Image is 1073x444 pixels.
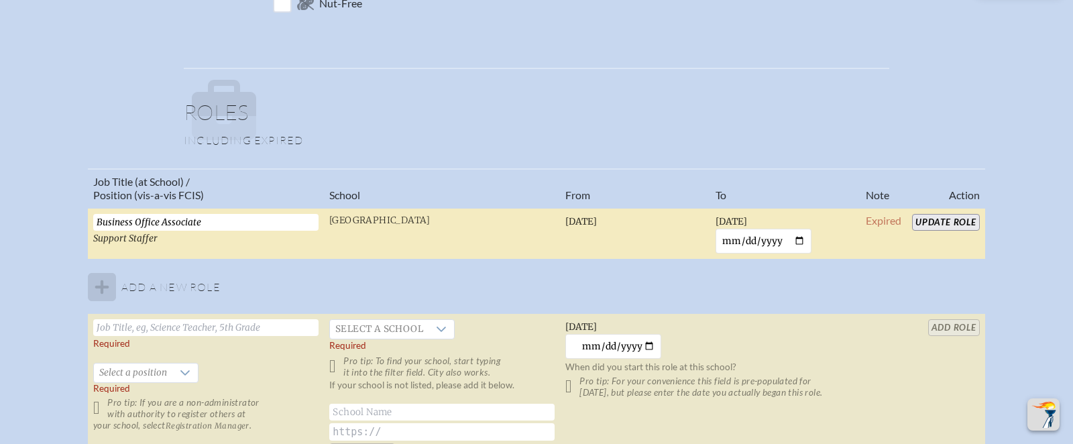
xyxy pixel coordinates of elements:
th: Note [860,169,907,208]
th: Job Title (at School) / Position (vis-a-vis FCIS) [88,169,324,208]
input: School Name [329,404,555,421]
p: Pro tip: For your convenience this field is pre-populated for [DATE], but please enter the date y... [565,376,855,398]
th: From [560,169,710,208]
span: Select a position [94,364,172,382]
span: Expired [866,214,901,227]
span: [DATE] [565,216,597,227]
label: Required [93,338,130,349]
span: Required [93,383,130,394]
span: [GEOGRAPHIC_DATA] [329,215,431,226]
p: Including expired [184,133,889,147]
label: If your school is not listed, please add it below. [329,380,514,402]
input: Eg, Science Teacher, 5th Grade [93,214,319,231]
th: School [324,169,560,208]
span: Select a school [330,320,429,339]
th: To [710,169,860,208]
img: To the top [1030,401,1057,428]
p: When did you start this role at this school? [565,362,855,373]
input: https:// [329,423,555,441]
span: Registration Manager [166,421,249,431]
button: Scroll Top [1027,398,1060,431]
span: [DATE] [565,321,597,333]
th: Action [907,169,985,208]
h1: Roles [184,101,889,133]
span: [DATE] [716,216,747,227]
p: Pro tip: To find your school, start typing it into the filter field. City also works. [329,355,555,378]
p: Pro tip: If you are a non-administrator with authority to register others at your school, select . [93,397,319,431]
input: Job Title, eg, Science Teacher, 5th Grade [93,319,319,336]
label: Required [329,340,366,351]
span: Support Staffer [93,233,158,244]
input: Update Role [912,214,980,231]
